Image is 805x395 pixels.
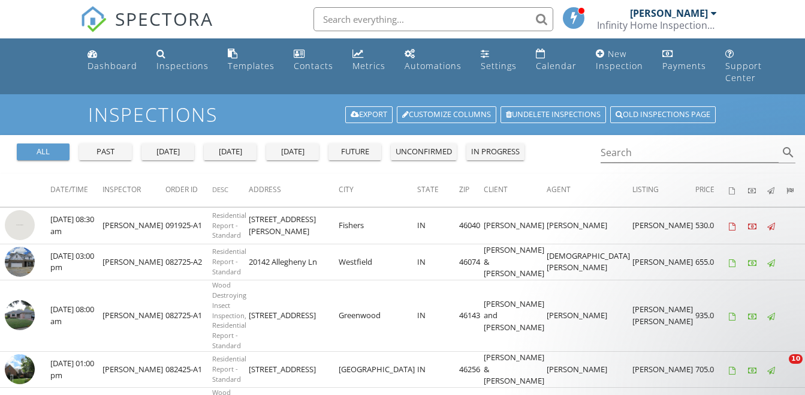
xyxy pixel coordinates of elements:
[632,184,659,194] span: Listing
[80,16,213,41] a: SPECTORA
[102,244,165,280] td: [PERSON_NAME]
[632,173,695,207] th: Listing: Not sorted.
[165,184,198,194] span: Order ID
[481,60,517,71] div: Settings
[781,145,795,160] i: search
[209,146,252,158] div: [DATE]
[466,143,524,160] button: in progress
[547,244,632,280] td: [DEMOGRAPHIC_DATA][PERSON_NAME]
[5,354,35,384] img: image_processing20250824843pjwuj.jpeg
[405,60,462,71] div: Automations
[165,351,212,388] td: 082425-A1
[271,146,314,158] div: [DATE]
[729,173,748,207] th: Agreements signed: Not sorted.
[630,7,708,19] div: [PERSON_NAME]
[720,43,767,89] a: Support Center
[662,60,706,71] div: Payments
[348,43,390,77] a: Metrics
[725,60,762,83] div: Support Center
[249,244,339,280] td: 20142 Allegheny Ln
[50,208,102,244] td: [DATE] 08:30 am
[223,43,279,77] a: Templates
[212,185,228,194] span: Desc
[212,354,246,384] span: Residential Report - Standard
[417,351,459,388] td: IN
[396,146,452,158] div: unconfirmed
[115,6,213,31] span: SPECTORA
[695,184,714,194] span: Price
[339,184,354,194] span: City
[249,280,339,352] td: [STREET_ADDRESS]
[249,351,339,388] td: [STREET_ADDRESS]
[391,143,457,160] button: unconfirmed
[289,43,338,77] a: Contacts
[610,106,716,123] a: Old inspections page
[50,351,102,388] td: [DATE] 01:00 pm
[547,173,632,207] th: Agent: Not sorted.
[50,184,88,194] span: Date/Time
[695,208,729,244] td: 530.0
[459,173,484,207] th: Zip: Not sorted.
[417,173,459,207] th: State: Not sorted.
[339,244,417,280] td: Westfield
[484,208,547,244] td: [PERSON_NAME]
[249,173,339,207] th: Address: Not sorted.
[345,106,393,123] a: Export
[249,208,339,244] td: [STREET_ADDRESS][PERSON_NAME]
[476,43,521,77] a: Settings
[165,280,212,352] td: 082725-A1
[212,247,246,276] span: Residential Report - Standard
[484,351,547,388] td: [PERSON_NAME] & [PERSON_NAME]
[596,48,643,71] div: New Inspection
[417,208,459,244] td: IN
[547,184,571,194] span: Agent
[249,184,281,194] span: Address
[339,280,417,352] td: Greenwood
[79,143,132,160] button: past
[484,184,508,194] span: Client
[531,43,581,77] a: Calendar
[212,280,246,350] span: Wood Destroying Insect Inspection, Residential Report - Standard
[632,351,695,388] td: [PERSON_NAME]
[632,244,695,280] td: [PERSON_NAME]
[146,146,189,158] div: [DATE]
[50,173,102,207] th: Date/Time: Not sorted.
[484,244,547,280] td: [PERSON_NAME] & [PERSON_NAME]
[352,60,385,71] div: Metrics
[748,173,767,207] th: Paid: Not sorted.
[789,354,803,364] span: 10
[228,60,275,71] div: Templates
[767,173,786,207] th: Published: Not sorted.
[459,244,484,280] td: 46074
[22,146,65,158] div: all
[165,208,212,244] td: 091925-A1
[536,60,577,71] div: Calendar
[294,60,333,71] div: Contacts
[417,184,439,194] span: State
[88,60,137,71] div: Dashboard
[88,104,717,125] h1: Inspections
[165,173,212,207] th: Order ID: Not sorted.
[459,351,484,388] td: 46256
[484,280,547,352] td: [PERSON_NAME] and [PERSON_NAME]
[471,146,520,158] div: in progress
[50,280,102,352] td: [DATE] 08:00 am
[501,106,606,123] a: Undelete inspections
[417,280,459,352] td: IN
[102,173,165,207] th: Inspector: Not sorted.
[484,173,547,207] th: Client: Not sorted.
[339,208,417,244] td: Fishers
[695,173,729,207] th: Price: Not sorted.
[459,184,469,194] span: Zip
[339,351,417,388] td: [GEOGRAPHIC_DATA]
[547,280,632,352] td: [PERSON_NAME]
[102,351,165,388] td: [PERSON_NAME]
[339,173,417,207] th: City: Not sorted.
[17,143,70,160] button: all
[84,146,127,158] div: past
[165,244,212,280] td: 082725-A2
[212,211,246,240] span: Residential Report - Standard
[83,43,142,77] a: Dashboard
[597,19,717,31] div: Infinity Home Inspections, LLC
[80,6,107,32] img: The Best Home Inspection Software - Spectora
